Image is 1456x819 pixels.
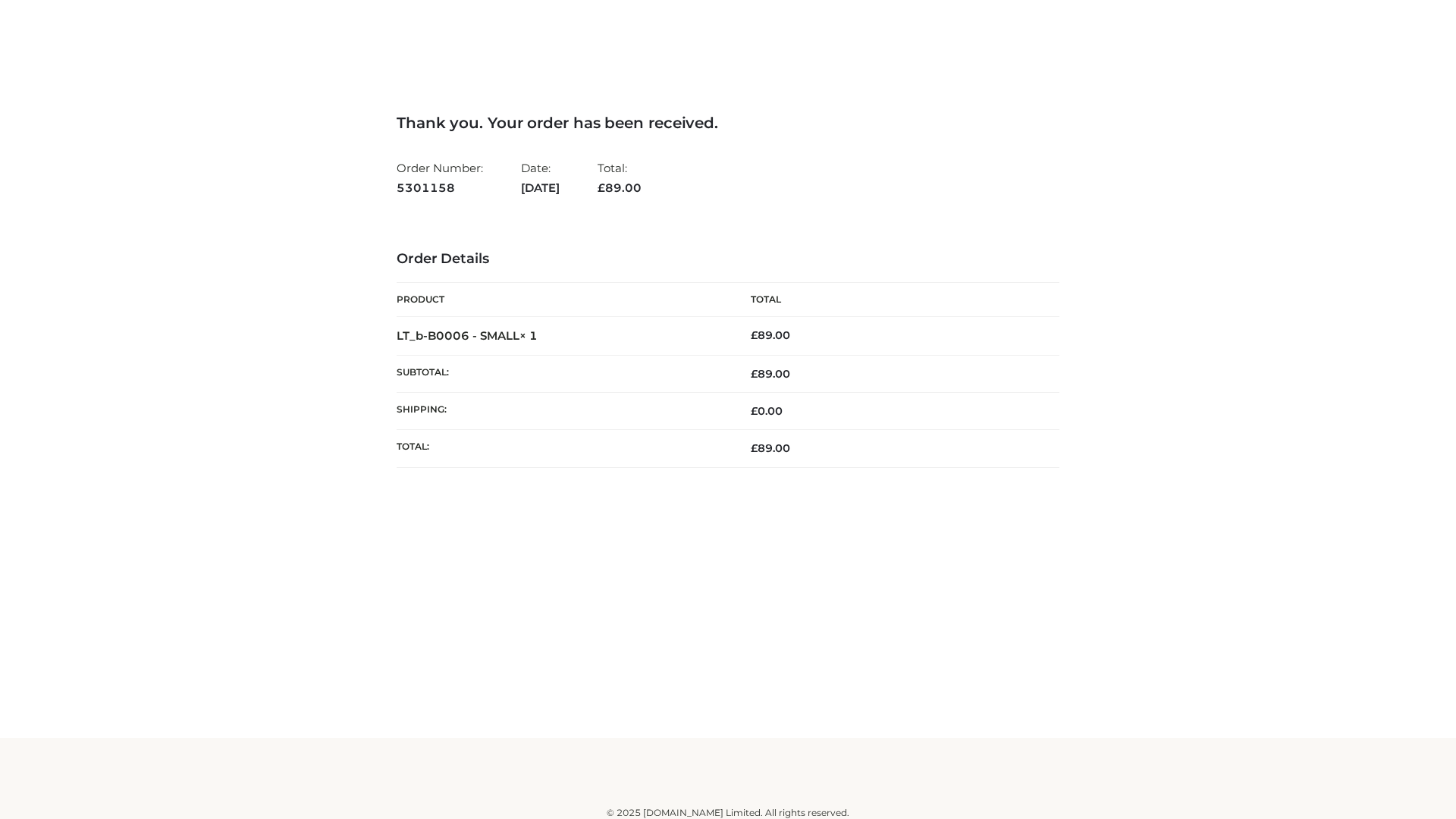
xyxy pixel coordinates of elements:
[397,355,728,392] th: Subtotal:
[397,251,1059,268] h3: Order Details
[397,393,728,430] th: Shipping:
[751,367,758,381] span: £
[751,328,790,342] bdi: 89.00
[751,441,758,455] span: £
[521,178,560,198] strong: [DATE]
[598,155,642,201] li: Total:
[728,283,1059,317] th: Total
[751,367,790,381] span: 89.00
[397,114,1059,132] h3: Thank you. Your order has been received.
[751,441,790,455] span: 89.00
[751,404,758,418] span: £
[397,283,728,317] th: Product
[519,328,538,343] strong: × 1
[751,404,783,418] bdi: 0.00
[598,180,642,195] span: 89.00
[397,328,538,343] strong: LT_b-B0006 - SMALL
[751,328,758,342] span: £
[397,430,728,467] th: Total:
[598,180,605,195] span: £
[397,178,483,198] strong: 5301158
[397,155,483,201] li: Order Number:
[521,155,560,201] li: Date:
